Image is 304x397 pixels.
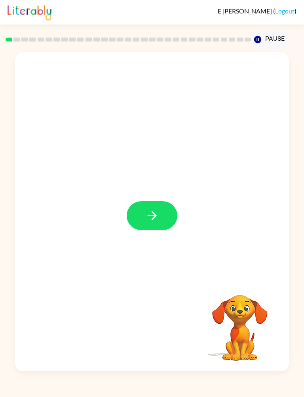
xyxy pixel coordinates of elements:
button: Pause [251,30,289,49]
img: Literably [8,3,51,21]
a: Logout [275,7,294,15]
div: ( ) [218,7,296,15]
video: Your browser must support playing .mp4 files to use Literably. Please try using another browser. [200,283,279,362]
span: E [PERSON_NAME] [218,7,273,15]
